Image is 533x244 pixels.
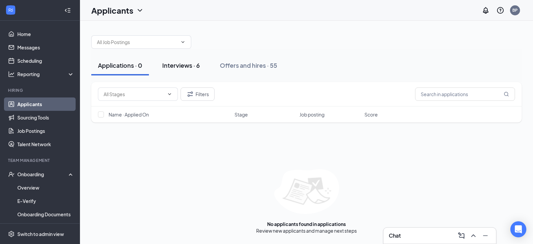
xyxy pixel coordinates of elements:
[17,97,74,111] a: Applicants
[482,6,490,14] svg: Notifications
[8,71,15,77] svg: Analysis
[274,169,339,214] img: empty-state
[17,171,69,178] div: Onboarding
[8,87,73,93] div: Hiring
[91,5,133,16] h1: Applicants
[97,38,178,46] input: All Job Postings
[17,138,74,151] a: Talent Network
[17,194,74,208] a: E-Verify
[8,171,15,178] svg: UserCheck
[469,232,477,240] svg: ChevronUp
[481,232,489,240] svg: Minimize
[17,124,74,138] a: Job Postings
[17,111,74,124] a: Sourcing Tools
[17,221,74,234] a: Activity log
[8,231,15,237] svg: Settings
[17,27,74,41] a: Home
[17,181,74,194] a: Overview
[17,231,64,237] div: Switch to admin view
[162,61,200,69] div: Interviews · 6
[17,54,74,67] a: Scheduling
[299,111,324,118] span: Job posting
[512,7,518,13] div: BP
[98,61,142,69] div: Applications · 0
[64,7,71,14] svg: Collapse
[415,87,515,101] input: Search in applications
[235,111,248,118] span: Stage
[389,232,401,239] h3: Chat
[510,221,526,237] div: Open Intercom Messenger
[104,90,164,98] input: All Stages
[17,208,74,221] a: Onboarding Documents
[8,158,73,163] div: Team Management
[109,111,149,118] span: Name · Applied On
[267,221,346,227] div: No applicants found in applications
[136,6,144,14] svg: ChevronDown
[364,111,378,118] span: Score
[7,7,14,13] svg: WorkstreamLogo
[256,227,357,234] div: Review new applicants and manage next steps
[17,41,74,54] a: Messages
[17,71,75,77] div: Reporting
[480,230,491,241] button: Minimize
[456,230,467,241] button: ComposeMessage
[457,232,465,240] svg: ComposeMessage
[496,6,504,14] svg: QuestionInfo
[468,230,479,241] button: ChevronUp
[180,39,186,45] svg: ChevronDown
[220,61,277,69] div: Offers and hires · 55
[167,91,172,97] svg: ChevronDown
[181,87,215,101] button: Filter Filters
[504,91,509,97] svg: MagnifyingGlass
[186,90,194,98] svg: Filter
